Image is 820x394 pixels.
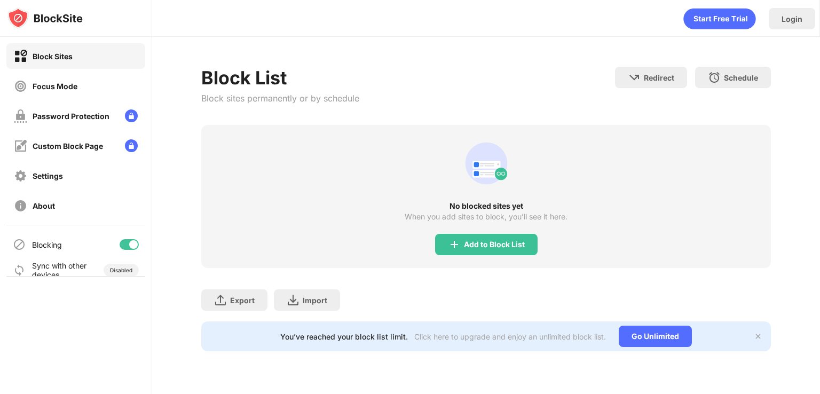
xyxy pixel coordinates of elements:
div: Block List [201,67,359,89]
div: Blocking [32,240,62,249]
div: animation [461,138,512,189]
div: Sync with other devices [32,261,87,279]
div: Custom Block Page [33,141,103,151]
div: Block Sites [33,52,73,61]
img: x-button.svg [754,332,762,341]
div: Export [230,296,255,305]
img: lock-menu.svg [125,139,138,152]
div: Add to Block List [464,240,525,249]
div: Login [782,14,802,23]
img: logo-blocksite.svg [7,7,83,29]
div: Password Protection [33,112,109,121]
img: blocking-icon.svg [13,238,26,251]
div: Settings [33,171,63,180]
img: lock-menu.svg [125,109,138,122]
div: Import [303,296,327,305]
div: Disabled [110,267,132,273]
div: About [33,201,55,210]
img: settings-off.svg [14,169,27,183]
img: customize-block-page-off.svg [14,139,27,153]
div: Block sites permanently or by schedule [201,93,359,104]
div: Focus Mode [33,82,77,91]
div: You’ve reached your block list limit. [280,332,408,341]
div: Redirect [644,73,674,82]
div: Schedule [724,73,758,82]
div: When you add sites to block, you’ll see it here. [405,212,567,221]
img: password-protection-off.svg [14,109,27,123]
img: focus-off.svg [14,80,27,93]
div: animation [683,8,756,29]
img: block-on.svg [14,50,27,63]
img: sync-icon.svg [13,264,26,277]
div: Go Unlimited [619,326,692,347]
div: Click here to upgrade and enjoy an unlimited block list. [414,332,606,341]
div: No blocked sites yet [201,202,771,210]
img: about-off.svg [14,199,27,212]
